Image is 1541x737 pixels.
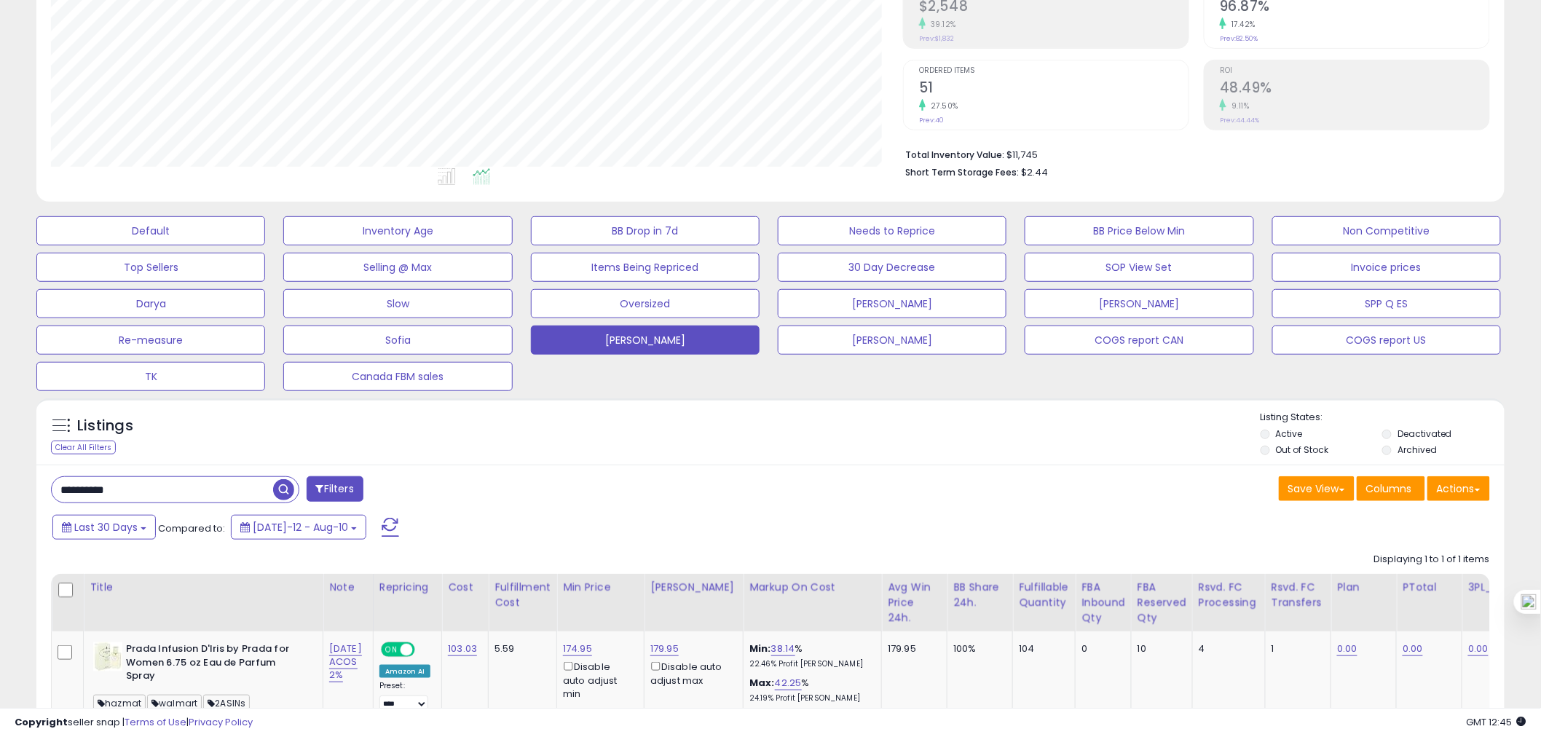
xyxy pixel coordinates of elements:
[563,642,592,656] a: 174.95
[1337,642,1357,656] a: 0.00
[36,362,265,391] button: TK
[307,476,363,502] button: Filters
[905,145,1479,162] li: $11,745
[125,715,186,729] a: Terms of Use
[1357,476,1425,501] button: Columns
[93,642,122,671] img: 41T+oS3bJTL._SL40_.jpg
[283,289,512,318] button: Slow
[1226,19,1256,30] small: 17.42%
[1272,326,1501,355] button: COGS report US
[888,642,936,655] div: 179.95
[1220,67,1489,75] span: ROI
[253,520,348,535] span: [DATE]-12 - Aug-10
[158,521,225,535] span: Compared to:
[778,216,1006,245] button: Needs to Reprice
[778,326,1006,355] button: [PERSON_NAME]
[778,289,1006,318] button: [PERSON_NAME]
[1226,100,1250,111] small: 9.11%
[926,100,958,111] small: 27.50%
[1276,427,1303,440] label: Active
[749,642,771,655] b: Min:
[1337,580,1390,595] div: Plan
[283,253,512,282] button: Selling @ Max
[953,642,1001,655] div: 100%
[1397,574,1462,631] th: CSV column name: cust_attr_1_PTotal
[749,676,775,690] b: Max:
[650,580,737,595] div: [PERSON_NAME]
[1081,580,1125,626] div: FBA inbound Qty
[74,520,138,535] span: Last 30 Days
[1398,427,1452,440] label: Deactivated
[382,644,401,656] span: ON
[1366,481,1412,496] span: Columns
[1081,642,1120,655] div: 0
[905,149,1004,161] b: Total Inventory Value:
[329,642,362,682] a: [DATE] ACOS 2%
[1468,580,1525,595] div: 3PL_Stock
[15,716,253,730] div: seller snap | |
[650,642,679,656] a: 179.95
[448,580,482,595] div: Cost
[77,416,133,436] h5: Listings
[36,216,265,245] button: Default
[919,116,944,125] small: Prev: 40
[283,216,512,245] button: Inventory Age
[494,580,551,610] div: Fulfillment Cost
[1025,326,1253,355] button: COGS report CAN
[90,580,317,595] div: Title
[448,642,477,656] a: 103.03
[1272,580,1325,610] div: Rsvd. FC Transfers
[531,216,760,245] button: BB Drop in 7d
[1272,642,1320,655] div: 1
[1220,34,1258,43] small: Prev: 82.50%
[1272,216,1501,245] button: Non Competitive
[1279,476,1355,501] button: Save View
[744,574,882,631] th: The percentage added to the cost of goods (COGS) that forms the calculator for Min & Max prices.
[749,677,870,703] div: %
[888,580,941,626] div: Avg Win Price 24h.
[771,642,795,656] a: 38.14
[1220,79,1489,99] h2: 48.49%
[1025,216,1253,245] button: BB Price Below Min
[36,326,265,355] button: Re-measure
[1025,289,1253,318] button: [PERSON_NAME]
[51,441,116,454] div: Clear All Filters
[494,642,545,655] div: 5.59
[15,715,68,729] strong: Copyright
[329,580,367,595] div: Note
[1427,476,1490,501] button: Actions
[1138,642,1181,655] div: 10
[1199,642,1254,655] div: 4
[1468,642,1489,656] a: 0.00
[1331,574,1397,631] th: CSV column name: cust_attr_5_Plan
[778,253,1006,282] button: 30 Day Decrease
[1398,444,1437,456] label: Archived
[1521,594,1537,610] img: one_i.png
[905,166,1019,178] b: Short Term Storage Fees:
[52,515,156,540] button: Last 30 Days
[379,580,435,595] div: Repricing
[1374,553,1490,567] div: Displaying 1 to 1 of 1 items
[1199,580,1259,610] div: Rsvd. FC Processing
[531,326,760,355] button: [PERSON_NAME]
[231,515,366,540] button: [DATE]-12 - Aug-10
[413,644,436,656] span: OFF
[563,659,633,701] div: Disable auto adjust min
[919,67,1189,75] span: Ordered Items
[36,289,265,318] button: Darya
[531,289,760,318] button: Oversized
[379,665,430,678] div: Amazon AI
[379,681,430,714] div: Preset:
[1272,253,1501,282] button: Invoice prices
[1403,580,1456,595] div: PTotal
[1261,411,1505,425] p: Listing States:
[1467,715,1526,729] span: 2025-09-10 12:45 GMT
[1220,116,1259,125] small: Prev: 44.44%
[1019,580,1069,610] div: Fulfillable Quantity
[749,693,870,703] p: 24.19% Profit [PERSON_NAME]
[919,79,1189,99] h2: 51
[531,253,760,282] button: Items Being Repriced
[650,659,732,687] div: Disable auto adjust max
[1019,642,1064,655] div: 104
[36,253,265,282] button: Top Sellers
